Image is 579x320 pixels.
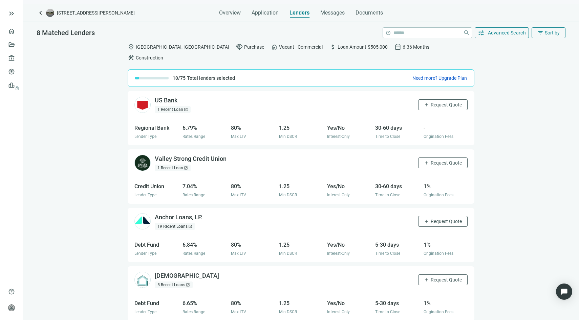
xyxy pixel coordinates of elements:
[134,299,178,307] div: Debt Fund
[327,251,350,256] span: Interest-Only
[537,30,543,36] span: filter_list
[37,29,95,37] span: 8 Matched Lenders
[532,27,565,38] button: filter_listSort by
[375,193,400,197] span: Time to Close
[184,107,188,112] span: open_in_new
[57,9,135,16] span: [STREET_ADDRESS][PERSON_NAME]
[368,43,388,51] span: $505,000
[279,241,323,249] div: 1.25
[418,216,468,227] button: addRequest Quote
[327,182,371,191] div: Yes/No
[279,310,297,314] span: Min DSCR
[279,182,323,191] div: 1.25
[173,75,186,81] span: 10/75
[327,299,371,307] div: Yes/No
[231,299,275,307] div: 80%
[134,155,151,171] img: 25e15df5-97c5-45d2-bf0b-306eeb822c99
[188,224,192,228] span: open_in_new
[134,182,178,191] div: Credit Union
[424,241,468,249] div: 1%
[155,281,193,288] div: 5 Recent Loans
[134,134,156,139] span: Lender Type
[134,193,156,197] span: Lender Type
[545,30,560,35] span: Sort by
[219,9,241,16] span: Overview
[136,43,229,51] span: [GEOGRAPHIC_DATA], [GEOGRAPHIC_DATA]
[244,43,264,51] span: Purchase
[231,241,275,249] div: 80%
[183,241,227,249] div: 6.84%
[183,299,227,307] div: 6.65%
[375,299,419,307] div: 5-30 days
[320,9,345,16] span: Messages
[231,193,246,197] span: Max LTV
[155,213,202,222] div: Anchor Loans, LP.
[155,223,195,230] div: 19 Recent Loans
[183,124,227,132] div: 6.79%
[128,54,134,61] span: construction
[134,251,156,256] span: Lender Type
[375,310,400,314] span: Time to Close
[424,251,453,256] span: Origination Fees
[7,9,16,18] button: keyboard_double_arrow_right
[431,219,462,224] span: Request Quote
[279,193,297,197] span: Min DSCR
[186,283,190,287] span: open_in_new
[134,310,156,314] span: Lender Type
[431,160,462,166] span: Request Quote
[424,193,453,197] span: Origination Fees
[271,44,278,50] span: home
[424,219,429,224] span: add
[327,134,350,139] span: Interest-Only
[236,44,243,50] span: handshake
[183,310,205,314] span: Rates Range
[187,75,235,81] span: Total lenders selected
[136,54,163,61] span: Construction
[386,30,391,35] span: help
[279,299,323,307] div: 1.25
[252,9,279,16] span: Application
[155,272,219,280] div: [DEMOGRAPHIC_DATA]
[183,193,205,197] span: Rates Range
[289,9,309,16] span: Lenders
[183,134,205,139] span: Rates Range
[375,251,400,256] span: Time to Close
[418,99,468,110] button: addRequest Quote
[424,102,429,107] span: add
[412,75,467,81] span: Need more? Upgrade Plan
[327,241,371,249] div: Yes/No
[184,166,188,170] span: open_in_new
[231,134,246,139] span: Max LTV
[394,44,401,50] span: calendar_today
[431,277,462,282] span: Request Quote
[418,274,468,285] button: addRequest Quote
[475,27,529,38] button: tuneAdvanced Search
[356,9,383,16] span: Documents
[8,304,15,311] span: person
[128,44,134,50] span: location_on
[155,96,177,105] div: US Bank
[134,272,151,288] img: 68f0e6ed-f538-4860-bbc1-396c910a60b7.png
[279,134,297,139] span: Min DSCR
[231,310,246,314] span: Max LTV
[183,182,227,191] div: 7.04%
[231,251,246,256] span: Max LTV
[431,102,462,107] span: Request Quote
[279,124,323,132] div: 1.25
[37,9,45,17] a: keyboard_arrow_left
[8,288,15,295] span: help
[327,310,350,314] span: Interest-Only
[327,124,371,132] div: Yes/No
[183,251,205,256] span: Rates Range
[478,29,485,36] span: tune
[231,182,275,191] div: 80%
[329,44,388,50] div: Loan Amount
[424,182,468,191] div: 1%
[231,124,275,132] div: 80%
[424,134,453,139] span: Origination Fees
[424,124,468,132] div: -
[134,213,151,229] img: 5c8cc5c1-73bd-4f7b-a661-13a8605ed7a0.png
[279,43,323,51] span: Vacant - Commercial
